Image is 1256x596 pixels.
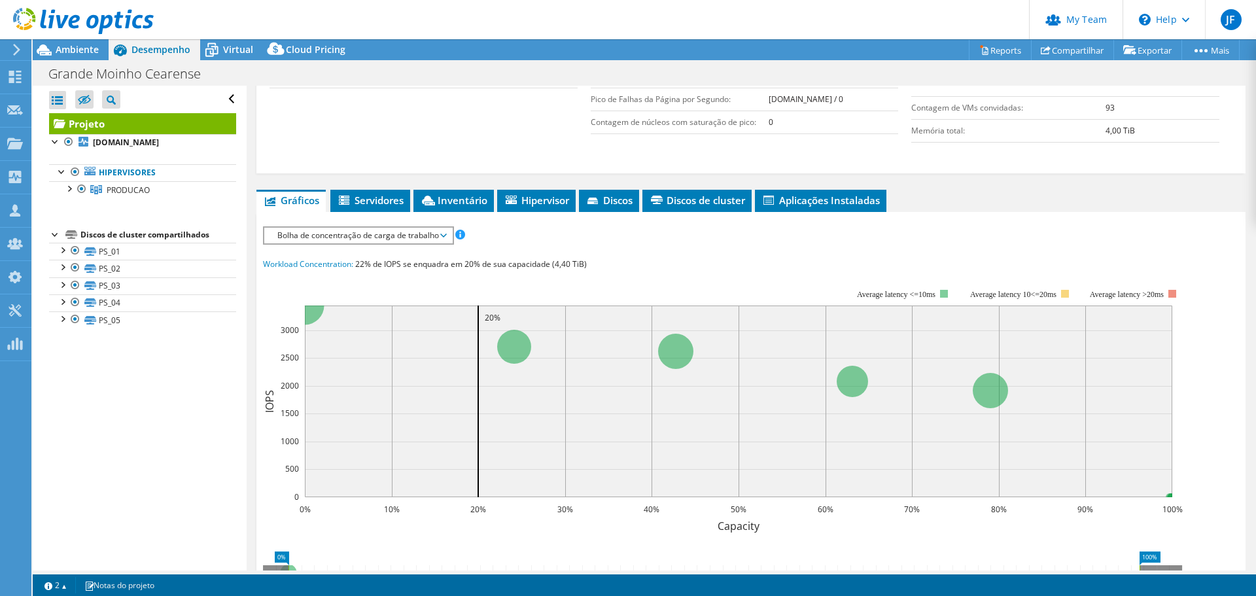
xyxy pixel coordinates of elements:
span: Hipervisor [504,194,569,207]
text: 90% [1077,504,1093,515]
span: PRODUCAO [107,184,150,196]
text: Average latency >20ms [1090,290,1164,299]
text: 80% [991,504,1007,515]
text: 1000 [281,436,299,447]
span: Desempenho [131,43,190,56]
text: 50% [731,504,746,515]
a: PS_01 [49,243,236,260]
a: Projeto [49,113,236,134]
span: JF [1221,9,1242,30]
a: Reports [969,40,1032,60]
td: Pico de Falhas da Página por Segundo: [591,88,769,111]
text: 70% [904,504,920,515]
td: Contagem de VMs convidadas: [911,96,1106,119]
span: Gráficos [263,194,319,207]
text: 20% [470,504,486,515]
text: 100% [1162,504,1183,515]
a: Exportar [1113,40,1182,60]
text: Capacity [718,519,760,533]
span: Ambiente [56,43,99,56]
a: PS_02 [49,260,236,277]
text: 0% [300,504,311,515]
b: 0 [769,116,773,128]
span: Workload Concentration: [263,258,353,270]
a: Compartilhar [1031,40,1114,60]
span: 22% de IOPS se enquadra em 20% de sua capacidade (4,40 TiB) [355,258,587,270]
text: 2500 [281,352,299,363]
span: Virtual [223,43,253,56]
a: PRODUCAO [49,181,236,198]
td: Memória total: [911,119,1106,142]
b: [DOMAIN_NAME] [93,137,159,148]
span: Discos [585,194,633,207]
a: 2 [35,577,76,593]
text: 1500 [281,408,299,419]
span: Cloud Pricing [286,43,345,56]
tspan: Average latency 10<=20ms [970,290,1056,299]
text: 500 [285,463,299,474]
b: [DOMAIN_NAME] / 0 [769,94,843,105]
tspan: Average latency <=10ms [857,290,935,299]
text: 0 [294,491,299,502]
a: Notas do projeto [75,577,164,593]
a: Hipervisores [49,164,236,181]
text: 40% [644,504,659,515]
a: PS_03 [49,277,236,294]
td: Contagem de núcleos com saturação de pico: [591,111,769,133]
text: 20% [485,312,500,323]
div: Discos de cluster compartilhados [80,227,236,243]
svg: \n [1139,14,1151,26]
text: 60% [818,504,833,515]
span: Inventário [420,194,487,207]
h1: Grande Moinho Cearense [43,67,221,81]
text: 10% [384,504,400,515]
a: PS_05 [49,311,236,328]
span: Servidores [337,194,404,207]
text: 30% [557,504,573,515]
span: Discos de cluster [649,194,745,207]
text: IOPS [262,390,277,413]
text: 3000 [281,324,299,336]
b: 93 [1106,102,1115,113]
a: Mais [1181,40,1240,60]
span: Bolha de concentração de carga de trabalho [271,228,445,243]
b: 4,00 TiB [1106,125,1135,136]
a: [DOMAIN_NAME] [49,134,236,151]
span: Aplicações Instaladas [761,194,880,207]
text: 2000 [281,380,299,391]
a: PS_04 [49,294,236,311]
